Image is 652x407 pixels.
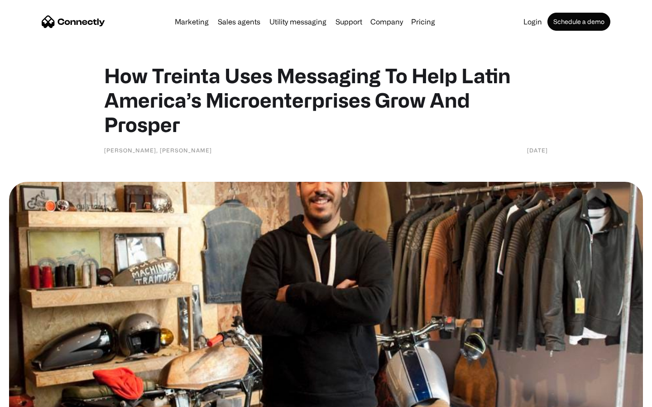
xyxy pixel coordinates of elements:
a: Login [520,18,546,25]
a: home [42,15,105,28]
a: Schedule a demo [547,13,610,31]
div: Company [370,15,403,28]
ul: Language list [18,391,54,404]
a: Pricing [407,18,439,25]
div: Company [368,15,406,28]
a: Support [332,18,366,25]
a: Sales agents [214,18,264,25]
aside: Language selected: English [9,391,54,404]
div: [DATE] [527,146,548,155]
div: [PERSON_NAME], [PERSON_NAME] [104,146,212,155]
a: Marketing [171,18,212,25]
a: Utility messaging [266,18,330,25]
h1: How Treinta Uses Messaging To Help Latin America’s Microenterprises Grow And Prosper [104,63,548,137]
